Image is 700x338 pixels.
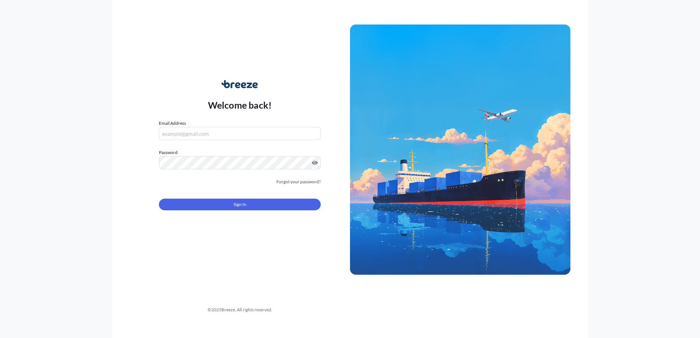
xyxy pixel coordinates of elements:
[208,99,272,111] p: Welcome back!
[159,199,321,210] button: Sign In
[159,149,321,156] label: Password
[159,120,186,127] label: Email Address
[234,201,246,208] span: Sign In
[130,306,350,313] div: © 2025 Breeze. All rights reserved.
[350,25,570,275] img: Ship illustration
[159,127,321,140] input: example@gmail.com
[276,178,321,185] a: Forgot your password?
[312,160,318,166] button: Show password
